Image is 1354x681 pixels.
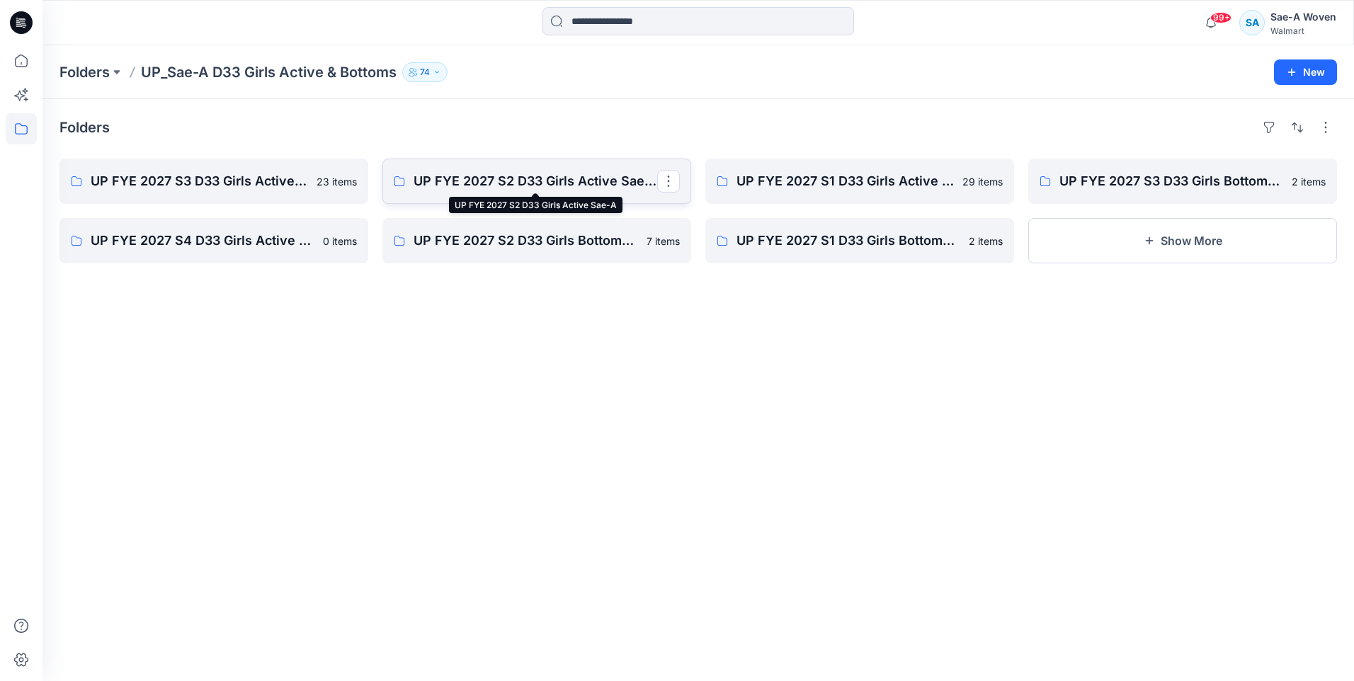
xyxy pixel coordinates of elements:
p: UP FYE 2027 S1 D33 Girls Active Sae-A [736,171,954,191]
p: UP FYE 2027 S2 D33 Girls Active Sae-A [414,171,657,191]
p: UP FYE 2027 S2 D33 Girls Bottoms Sae-A [414,231,638,251]
a: UP FYE 2027 S4 D33 Girls Active Sae-A0 items [59,218,368,263]
p: UP FYE 2027 S3 D33 Girls Bottoms Sae-A [1059,171,1283,191]
a: UP FYE 2027 S1 D33 Girls Active Sae-A29 items [705,159,1014,204]
a: UP FYE 2027 S1 D33 Girls Bottoms Sae-A2 items [705,218,1014,263]
p: 2 items [969,234,1003,248]
button: New [1274,59,1337,85]
div: SA [1239,10,1265,35]
h4: Folders [59,119,110,136]
p: 74 [420,64,430,80]
span: 99+ [1210,12,1231,23]
button: 74 [402,62,448,82]
p: UP FYE 2027 S3 D33 Girls Active Sae-A [91,171,308,191]
a: UP FYE 2027 S2 D33 Girls Bottoms Sae-A7 items [382,218,691,263]
p: UP_Sae-A D33 Girls Active & Bottoms [141,62,397,82]
a: Folders [59,62,110,82]
p: 23 items [317,174,357,189]
a: UP FYE 2027 S3 D33 Girls Bottoms Sae-A2 items [1028,159,1337,204]
p: 2 items [1292,174,1326,189]
p: 7 items [647,234,680,248]
a: UP FYE 2027 S3 D33 Girls Active Sae-A23 items [59,159,368,204]
p: 0 items [323,234,357,248]
p: 29 items [962,174,1003,189]
div: Sae-A Woven [1270,8,1336,25]
button: Show More [1028,218,1337,263]
div: Walmart [1270,25,1336,36]
p: UP FYE 2027 S4 D33 Girls Active Sae-A [91,231,314,251]
p: UP FYE 2027 S1 D33 Girls Bottoms Sae-A [736,231,960,251]
a: UP FYE 2027 S2 D33 Girls Active Sae-A [382,159,691,204]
